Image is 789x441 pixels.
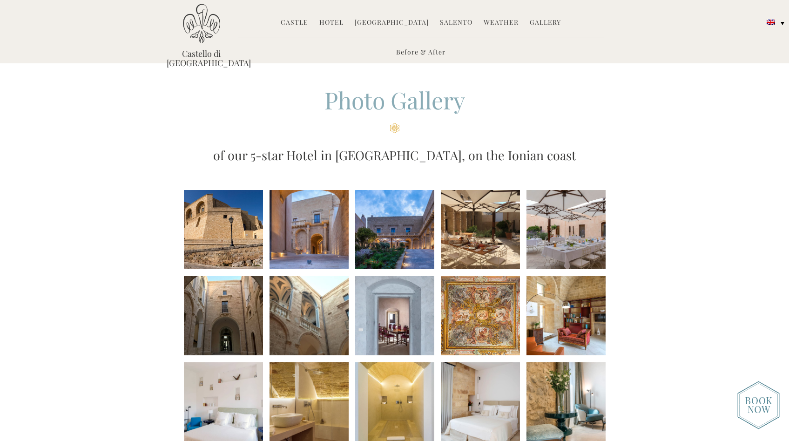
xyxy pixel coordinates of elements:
[484,18,519,28] a: Weather
[167,49,236,68] a: Castello di [GEOGRAPHIC_DATA]
[183,4,220,43] img: Castello di Ugento
[737,381,780,429] img: new-booknow.png
[319,18,344,28] a: Hotel
[440,18,472,28] a: Salento
[530,18,561,28] a: Gallery
[355,18,429,28] a: [GEOGRAPHIC_DATA]
[396,47,445,58] a: Before & After
[767,20,775,25] img: English
[167,146,623,164] h3: of our 5-star Hotel in [GEOGRAPHIC_DATA], on the Ionian coast
[281,18,308,28] a: Castle
[167,84,623,133] h2: Photo Gallery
